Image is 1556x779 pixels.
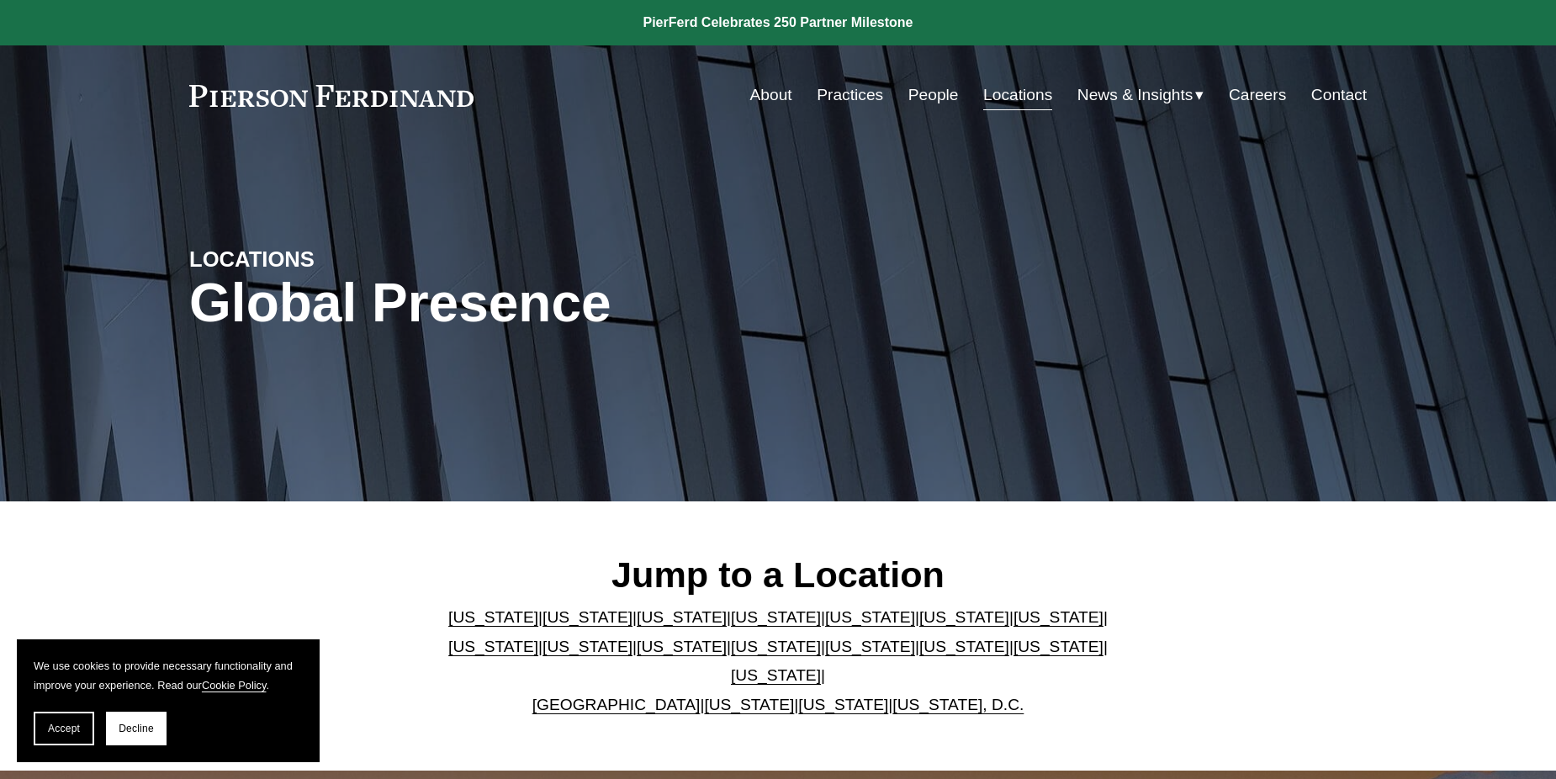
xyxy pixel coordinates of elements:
[983,79,1052,111] a: Locations
[731,608,821,626] a: [US_STATE]
[731,638,821,655] a: [US_STATE]
[448,638,538,655] a: [US_STATE]
[637,638,727,655] a: [US_STATE]
[798,696,888,713] a: [US_STATE]
[435,553,1122,596] h2: Jump to a Location
[48,723,80,734] span: Accept
[532,696,701,713] a: [GEOGRAPHIC_DATA]
[1229,79,1286,111] a: Careers
[435,603,1122,719] p: | | | | | | | | | | | | | | | | | |
[892,696,1024,713] a: [US_STATE], D.C.
[731,666,821,684] a: [US_STATE]
[637,608,727,626] a: [US_STATE]
[34,712,94,745] button: Accept
[189,273,974,334] h1: Global Presence
[1014,608,1103,626] a: [US_STATE]
[704,696,794,713] a: [US_STATE]
[825,608,915,626] a: [US_STATE]
[448,608,538,626] a: [US_STATE]
[908,79,959,111] a: People
[1014,638,1103,655] a: [US_STATE]
[919,638,1009,655] a: [US_STATE]
[34,656,303,695] p: We use cookies to provide necessary functionality and improve your experience. Read our .
[750,79,792,111] a: About
[1077,81,1193,110] span: News & Insights
[202,679,267,692] a: Cookie Policy
[106,712,167,745] button: Decline
[542,608,632,626] a: [US_STATE]
[919,608,1009,626] a: [US_STATE]
[1077,79,1204,111] a: folder dropdown
[17,639,320,762] section: Cookie banner
[1311,79,1367,111] a: Contact
[542,638,632,655] a: [US_STATE]
[189,246,484,273] h4: LOCATIONS
[825,638,915,655] a: [US_STATE]
[119,723,154,734] span: Decline
[817,79,883,111] a: Practices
